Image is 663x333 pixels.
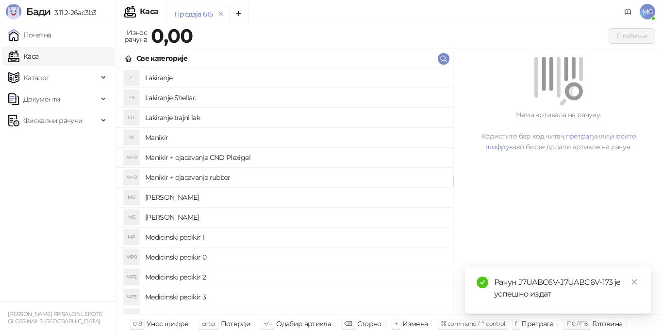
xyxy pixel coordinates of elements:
h4: [PERSON_NAME] [145,210,446,225]
span: close [631,279,638,285]
span: 0-9 [133,320,142,327]
div: M+O [124,170,139,185]
h4: Manikir + ojacavanje CND Plexigel [145,150,446,165]
span: Каталог [23,68,50,88]
button: remove [215,10,227,18]
div: MS [124,210,139,225]
div: MP0 [124,249,139,265]
div: M [124,130,139,145]
span: F10 / F16 [566,320,587,327]
div: Унос шифре [147,317,189,330]
button: Плаћање [609,28,655,44]
h4: Manikir + ojacavanje rubber [145,170,446,185]
span: ⌫ [344,320,352,327]
strong: 0,00 [151,24,193,48]
div: MP2 [124,269,139,285]
span: check-circle [477,277,488,288]
h4: Lakiranje Shellac [145,90,446,105]
div: L [124,70,139,86]
div: Потврди [221,317,251,330]
span: Бади [26,6,50,18]
h4: Medicinski pedikir 1 [145,229,446,245]
span: ↑/↓ [264,320,271,327]
div: MG [124,190,139,205]
span: ⌘ command / ⌃ control [441,320,505,327]
h4: Medicinski pedikir 3 [145,289,446,305]
div: MP [124,229,139,245]
div: Све категорије [136,53,187,64]
a: Close [629,277,640,287]
div: grid [117,68,453,314]
div: Сторно [357,317,381,330]
a: Каса [8,47,38,66]
button: Add tab [229,4,249,23]
span: + [395,320,398,327]
span: enter [202,320,216,327]
div: LS [124,90,139,105]
div: M+O [124,150,139,165]
div: Износ рачуна [122,26,149,46]
a: Почетна [8,25,51,45]
div: Продаја 615 [174,9,213,19]
div: Готовина [592,317,622,330]
h4: Pedikir [145,309,446,325]
span: Документи [23,89,60,109]
span: 3.11.2-26ac3b3 [50,8,96,17]
h4: Lakiranje trajni lak [145,110,446,125]
div: Рачун J7UABC6V-J7UABC6V-173 је успешно издат [494,277,640,300]
a: претрагу [565,132,596,140]
div: MP3 [124,289,139,305]
img: Logo [6,4,21,19]
span: Фискални рачуни [23,111,83,130]
div: Нема артикала на рачуну. Користите бар код читач, или како бисте додали артикле на рачун. [465,109,651,152]
span: MG [640,4,655,19]
span: f [515,320,516,327]
div: Одабир артикла [276,317,331,330]
a: Документација [620,4,636,19]
h4: [PERSON_NAME] [145,190,446,205]
div: P [124,309,139,325]
div: Претрага [521,317,553,330]
h4: Manikir [145,130,446,145]
div: Измена [402,317,428,330]
div: LTL [124,110,139,125]
h4: Medicinski pedikir 0 [145,249,446,265]
h4: Medicinski pedikir 2 [145,269,446,285]
h4: Lakiranje [145,70,446,86]
div: Каса [140,8,158,16]
small: [PERSON_NAME] PR SALON LEPOTE GLOSS NAILS [GEOGRAPHIC_DATA] [8,311,102,325]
